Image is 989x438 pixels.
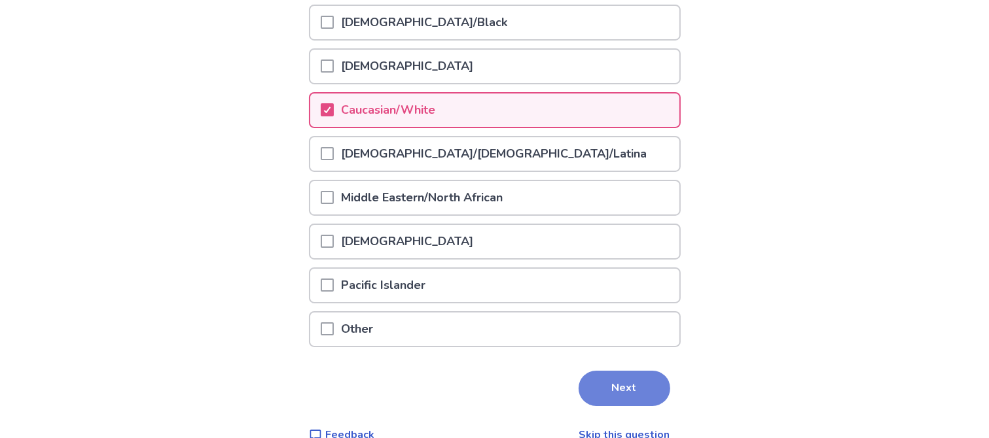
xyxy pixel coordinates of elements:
p: [DEMOGRAPHIC_DATA] [334,50,482,83]
p: [DEMOGRAPHIC_DATA]/Black [334,6,516,39]
p: Pacific Islander [334,269,434,302]
p: Middle Eastern/North African [334,181,511,214]
p: [DEMOGRAPHIC_DATA]/[DEMOGRAPHIC_DATA]/Latina [334,137,655,171]
p: [DEMOGRAPHIC_DATA] [334,225,482,258]
p: Other [334,312,382,346]
p: Caucasian/White [334,93,444,127]
button: Next [579,371,670,406]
